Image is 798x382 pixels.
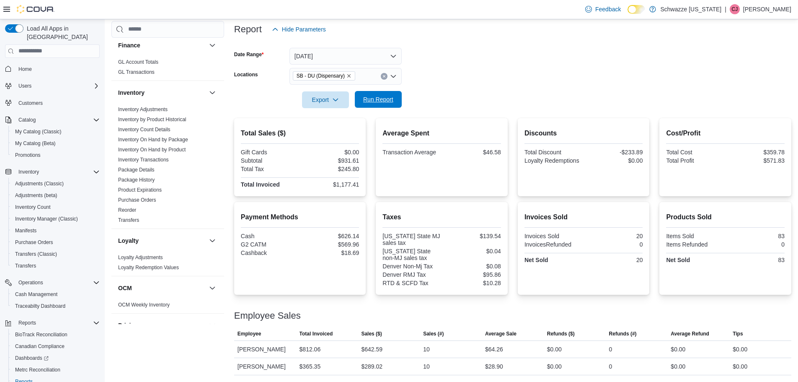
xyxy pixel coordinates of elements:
[12,214,81,224] a: Inventory Manager (Classic)
[585,257,643,263] div: 20
[300,344,321,354] div: $812.06
[2,114,103,126] button: Catalog
[12,365,64,375] a: Metrc Reconciliation
[118,88,145,97] h3: Inventory
[15,192,57,199] span: Adjustments (beta)
[547,344,562,354] div: $0.00
[15,216,78,222] span: Inventory Manager (Classic)
[15,251,57,257] span: Transfers (Classic)
[666,149,723,156] div: Total Cost
[346,73,351,78] button: Remove SB - DU (Dispensary) from selection in this group
[12,301,69,311] a: Traceabilty Dashboard
[666,157,723,164] div: Total Profit
[2,80,103,92] button: Users
[609,361,612,372] div: 0
[118,166,155,173] span: Package Details
[18,320,36,326] span: Reports
[12,353,52,363] a: Dashboards
[118,106,168,113] span: Inventory Adjustments
[2,97,103,109] button: Customers
[12,301,100,311] span: Traceabilty Dashboard
[444,280,501,286] div: $10.28
[207,283,217,293] button: OCM
[2,317,103,329] button: Reports
[12,214,100,224] span: Inventory Manager (Classic)
[18,117,36,123] span: Catalog
[118,126,170,133] span: Inventory Count Details
[207,320,217,330] button: Pricing
[15,303,65,309] span: Traceabilty Dashboard
[118,157,169,163] a: Inventory Transactions
[15,331,67,338] span: BioTrack Reconciliation
[2,277,103,288] button: Operations
[382,263,440,270] div: Denver Non-Mj Tax
[15,291,57,298] span: Cash Management
[12,226,100,236] span: Manifests
[118,156,169,163] span: Inventory Transactions
[8,138,103,149] button: My Catalog (Beta)
[241,241,298,248] div: G2 CATM
[727,241,785,248] div: 0
[8,236,103,248] button: Purchase Orders
[382,280,440,286] div: RTD & SCFD Tax
[524,157,582,164] div: Loyalty Redemptions
[12,190,100,200] span: Adjustments (beta)
[361,361,382,372] div: $289.02
[725,4,726,14] p: |
[118,265,179,270] a: Loyalty Redemption Values
[302,91,349,108] button: Export
[12,289,100,299] span: Cash Management
[8,126,103,138] button: My Catalog (Classic)
[485,361,503,372] div: $28.90
[118,88,206,97] button: Inventory
[18,169,39,175] span: Inventory
[743,4,791,14] p: [PERSON_NAME]
[207,40,217,50] button: Finance
[485,344,503,354] div: $64.26
[118,69,155,75] a: GL Transactions
[111,104,224,229] div: Inventory
[118,127,170,133] a: Inventory Count Details
[234,311,301,321] h3: Employee Sales
[12,261,39,271] a: Transfers
[727,257,785,263] div: 83
[727,233,785,239] div: 83
[582,1,624,18] a: Feedback
[18,100,43,107] span: Customers
[15,115,39,125] button: Catalog
[733,330,743,337] span: Tips
[671,344,685,354] div: $0.00
[15,140,56,147] span: My Catalog (Beta)
[12,249,60,259] a: Transfers (Classic)
[8,190,103,201] button: Adjustments (beta)
[585,241,643,248] div: 0
[12,179,100,189] span: Adjustments (Classic)
[118,59,158,65] a: GL Account Totals
[302,149,359,156] div: $0.00
[118,301,170,308] span: OCM Weekly Inventory
[15,64,35,74] a: Home
[444,271,501,278] div: $95.86
[585,233,643,239] div: 20
[12,237,100,247] span: Purchase Orders
[118,255,163,260] a: Loyalty Adjustments
[15,343,65,350] span: Canadian Compliance
[302,241,359,248] div: $569.96
[733,344,747,354] div: $0.00
[241,249,298,256] div: Cashback
[15,167,100,177] span: Inventory
[15,81,100,91] span: Users
[485,330,517,337] span: Average Sale
[118,264,179,271] span: Loyalty Redemption Values
[8,201,103,213] button: Inventory Count
[524,241,582,248] div: InvoicesRefunded
[15,128,62,135] span: My Catalog (Classic)
[12,127,100,137] span: My Catalog (Classic)
[382,271,440,278] div: Denver RMJ Tax
[118,284,206,292] button: OCM
[23,24,100,41] span: Load All Apps in [GEOGRAPHIC_DATA]
[241,233,298,239] div: Cash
